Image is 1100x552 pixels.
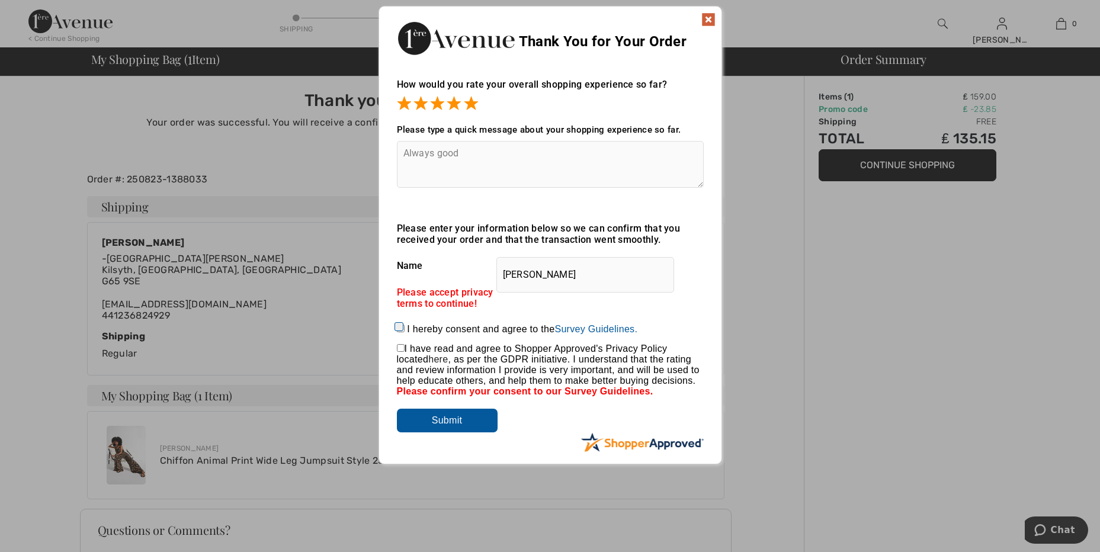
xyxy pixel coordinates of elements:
div: Name [397,251,704,281]
div: Please enter your information below so we can confirm that you received your order and that the t... [397,223,704,245]
div: Please accept privacy terms to continue! [397,287,704,309]
div: Please type a quick message about your shopping experience so far. [397,124,704,135]
span: Chat [26,8,50,19]
div: How would you rate your overall shopping experience so far? [397,67,704,113]
div: Please confirm your consent to our Survey Guidelines. [397,386,704,397]
span: I have read and agree to Shopper Approved's Privacy Policy located , as per the GDPR initiative. ... [397,344,700,386]
input: Submit [397,409,498,432]
img: Thank You for Your Order [397,18,515,58]
label: I hereby consent and agree to the [407,324,637,335]
img: x [701,12,716,27]
a: Survey Guidelines. [554,324,637,334]
a: here [428,354,448,364]
span: Thank You for Your Order [519,33,687,50]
